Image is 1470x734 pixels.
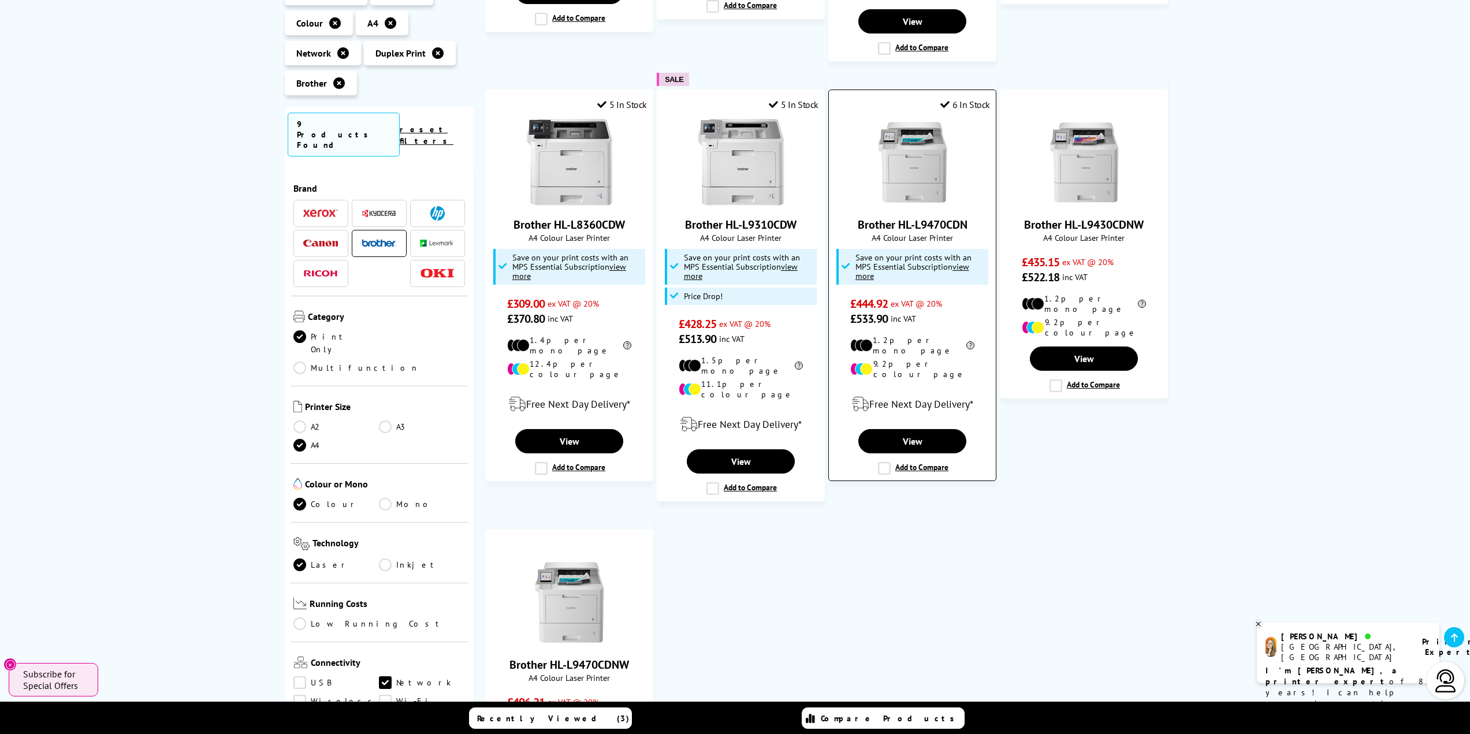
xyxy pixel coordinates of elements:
a: Brother HL-L9470CDN [858,217,967,232]
span: A4 Colour Laser Printer [492,672,647,683]
u: view more [855,261,969,281]
span: £428.25 [679,316,716,331]
span: ex VAT @ 20% [548,696,599,707]
span: Compare Products [821,713,961,724]
a: Brother [362,236,396,251]
a: Xerox [303,206,338,221]
span: A4 Colour Laser Printer [1006,232,1162,243]
span: £444.92 [850,296,888,311]
img: Brother HL-L9430CDNW [1041,119,1127,206]
a: OKI [420,266,455,281]
a: Kyocera [362,206,396,221]
span: Technology [312,537,465,553]
a: Laser [293,558,379,571]
li: 9.2p per colour page [1022,317,1146,338]
span: inc VAT [719,333,745,344]
div: 6 In Stock [940,99,990,110]
span: Save on your print costs with an MPS Essential Subscription [684,252,800,281]
img: Technology [293,537,310,550]
div: modal_delivery [835,388,990,420]
a: Network [379,676,465,689]
img: Kyocera [362,209,396,218]
button: SALE [657,73,689,86]
img: Printer Size [293,401,302,412]
img: HP [430,206,445,221]
a: View [858,429,966,453]
span: Duplex Print [375,47,426,59]
label: Add to Compare [878,42,948,55]
span: A4 [367,17,378,29]
span: £513.90 [679,331,716,346]
img: Connectivity [293,657,308,668]
span: Colour or Mono [305,478,466,492]
a: Ricoh [303,266,338,281]
span: Price Drop! [684,292,723,301]
u: view more [684,261,798,281]
div: 5 In Stock [769,99,818,110]
div: modal_delivery [663,408,818,441]
li: 11.1p per colour page [679,379,803,400]
a: HP [420,206,455,221]
a: View [687,449,794,474]
a: Wireless [293,695,379,707]
a: Brother HL-L9470CDNW [509,657,629,672]
img: OKI [420,269,455,278]
span: Network [296,47,331,59]
label: Add to Compare [706,482,777,495]
img: Lexmark [420,240,455,247]
a: A3 [379,420,465,433]
b: I'm [PERSON_NAME], a printer expert [1266,665,1400,687]
div: modal_delivery [492,388,647,420]
img: Xerox [303,209,338,217]
a: Brother HL-L9310CDW [698,196,784,208]
span: £435.15 [1022,255,1059,270]
img: Canon [303,240,338,247]
span: £496.21 [507,695,545,710]
span: Running Costs [310,598,465,612]
span: £522.18 [1022,270,1059,285]
span: Colour [296,17,323,29]
span: Save on your print costs with an MPS Essential Subscription [512,252,628,281]
a: Print Only [293,330,379,356]
span: inc VAT [1062,271,1088,282]
li: 1.2p per mono page [1022,293,1146,314]
a: Low Running Cost [293,617,466,630]
button: Close [3,658,17,671]
img: Brother HL-L9310CDW [698,119,784,206]
a: Multifunction [293,362,419,374]
li: 1.4p per mono page [507,335,631,356]
a: View [858,9,966,33]
span: A4 Colour Laser Printer [663,232,818,243]
a: USB [293,676,379,689]
img: user-headset-light.svg [1434,669,1457,692]
label: Add to Compare [535,462,605,475]
img: Category [293,311,305,322]
span: A4 Colour Laser Printer [492,232,647,243]
a: Brother HL-L9470CDNW [526,636,613,648]
img: Brother HL-L8360CDW [526,119,613,206]
img: Colour or Mono [293,478,302,490]
li: 12.4p per colour page [507,359,631,379]
span: Brand [293,182,466,194]
a: Wi-Fi Direct [379,695,465,707]
span: inc VAT [548,313,573,324]
a: Brother HL-L9430CDNW [1041,196,1127,208]
span: Recently Viewed (3) [477,713,630,724]
u: view more [512,261,626,281]
img: Running Costs [293,598,307,610]
span: Connectivity [311,657,466,670]
div: [PERSON_NAME] [1281,631,1408,642]
span: 9 Products Found [288,113,400,157]
span: Brother [296,77,327,89]
img: Ricoh [303,270,338,277]
span: £309.00 [507,296,545,311]
img: amy-livechat.png [1266,637,1277,657]
div: 5 In Stock [597,99,647,110]
a: View [1030,346,1137,371]
span: Category [308,311,466,325]
a: Recently Viewed (3) [469,707,632,729]
a: Canon [303,236,338,251]
span: A4 Colour Laser Printer [835,232,990,243]
a: Compare Products [802,707,965,729]
li: 1.5p per mono page [679,355,803,376]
